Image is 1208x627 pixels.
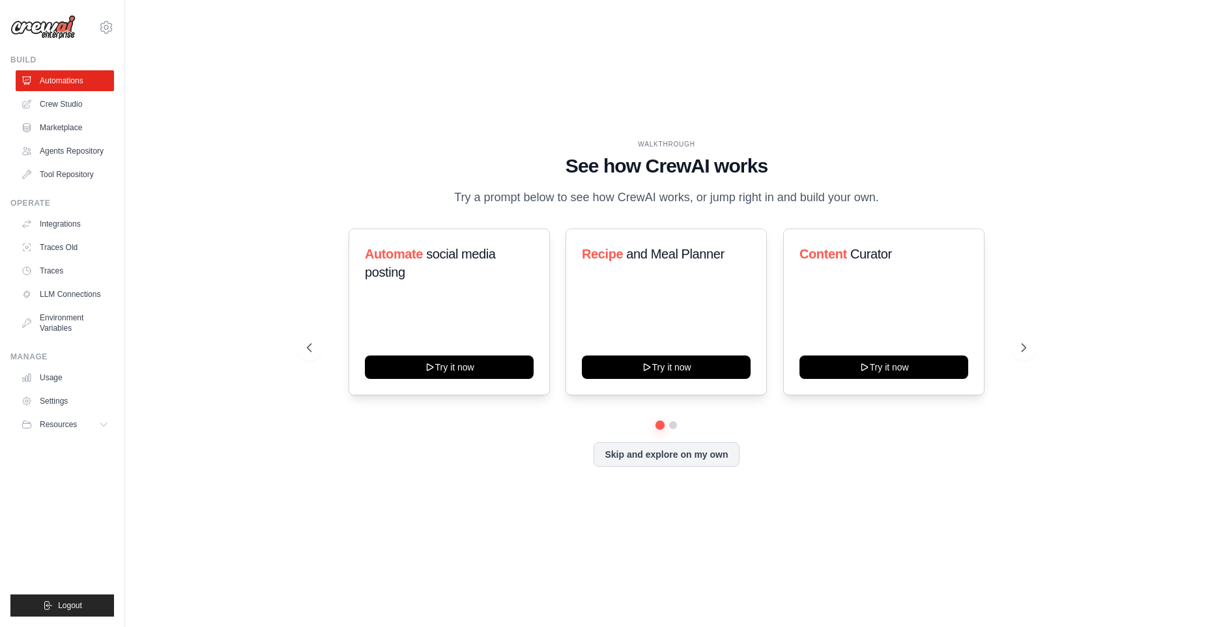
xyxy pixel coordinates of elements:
a: Usage [16,367,114,388]
a: Settings [16,391,114,411]
button: Try it now [799,355,968,379]
span: Recipe [582,247,623,261]
button: Try it now [582,355,751,379]
p: Try a prompt below to see how CrewAI works, or jump right in and build your own. [448,188,885,207]
div: WALKTHROUGH [307,139,1026,149]
a: Traces [16,260,114,281]
button: Resources [16,414,114,435]
a: Tool Repository [16,164,114,185]
span: Logout [58,600,82,611]
span: Content [799,247,847,261]
div: Build [10,55,114,65]
a: Automations [16,70,114,91]
a: Crew Studio [16,94,114,115]
div: Operate [10,198,114,208]
a: Agents Repository [16,141,114,161]
a: Marketplace [16,117,114,138]
span: Resources [40,419,77,430]
button: Logout [10,594,114,617]
span: Curator [850,247,892,261]
img: Logo [10,15,76,40]
a: Integrations [16,214,114,234]
span: and Meal Planner [627,247,725,261]
span: Automate [365,247,423,261]
a: Traces Old [16,237,114,258]
a: Environment Variables [16,307,114,339]
h1: See how CrewAI works [307,154,1026,178]
div: Manage [10,352,114,362]
a: LLM Connections [16,284,114,305]
button: Try it now [365,355,534,379]
span: social media posting [365,247,496,279]
button: Skip and explore on my own [594,442,739,467]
